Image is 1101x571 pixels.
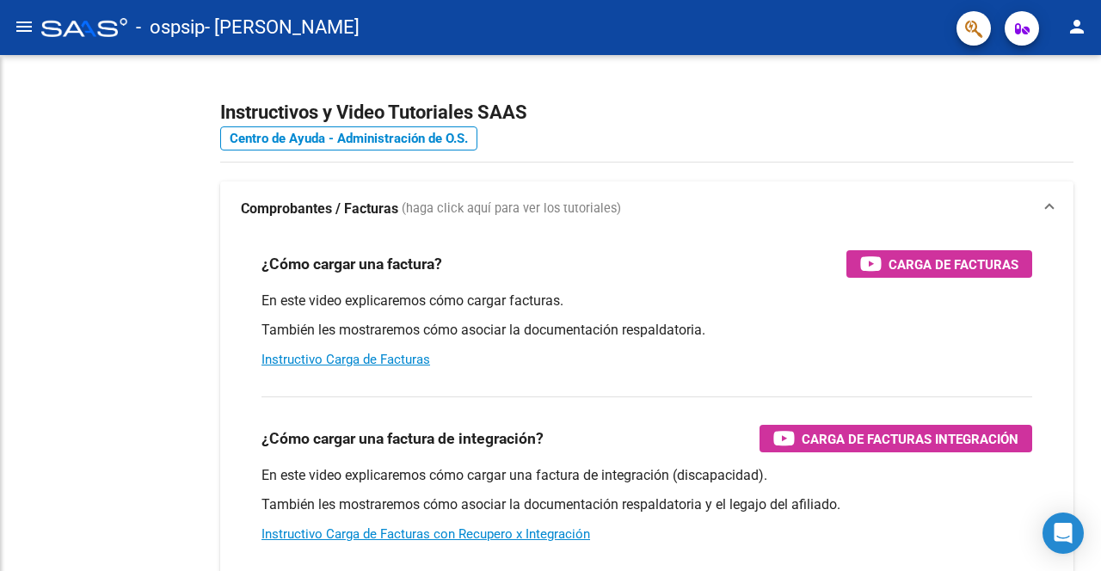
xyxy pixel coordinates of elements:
[760,425,1032,452] button: Carga de Facturas Integración
[402,200,621,218] span: (haga click aquí para ver los tutoriales)
[261,526,590,542] a: Instructivo Carga de Facturas con Recupero x Integración
[205,9,360,46] span: - [PERSON_NAME]
[241,200,398,218] strong: Comprobantes / Facturas
[889,254,1018,275] span: Carga de Facturas
[14,16,34,37] mat-icon: menu
[261,495,1032,514] p: También les mostraremos cómo asociar la documentación respaldatoria y el legajo del afiliado.
[220,126,477,150] a: Centro de Ayuda - Administración de O.S.
[261,352,430,367] a: Instructivo Carga de Facturas
[220,96,1073,129] h2: Instructivos y Video Tutoriales SAAS
[261,321,1032,340] p: También les mostraremos cómo asociar la documentación respaldatoria.
[802,428,1018,450] span: Carga de Facturas Integración
[1043,513,1084,554] div: Open Intercom Messenger
[136,9,205,46] span: - ospsip
[1067,16,1087,37] mat-icon: person
[220,181,1073,236] mat-expansion-panel-header: Comprobantes / Facturas (haga click aquí para ver los tutoriales)
[261,292,1032,310] p: En este video explicaremos cómo cargar facturas.
[846,250,1032,278] button: Carga de Facturas
[261,466,1032,485] p: En este video explicaremos cómo cargar una factura de integración (discapacidad).
[261,427,544,451] h3: ¿Cómo cargar una factura de integración?
[261,252,442,276] h3: ¿Cómo cargar una factura?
